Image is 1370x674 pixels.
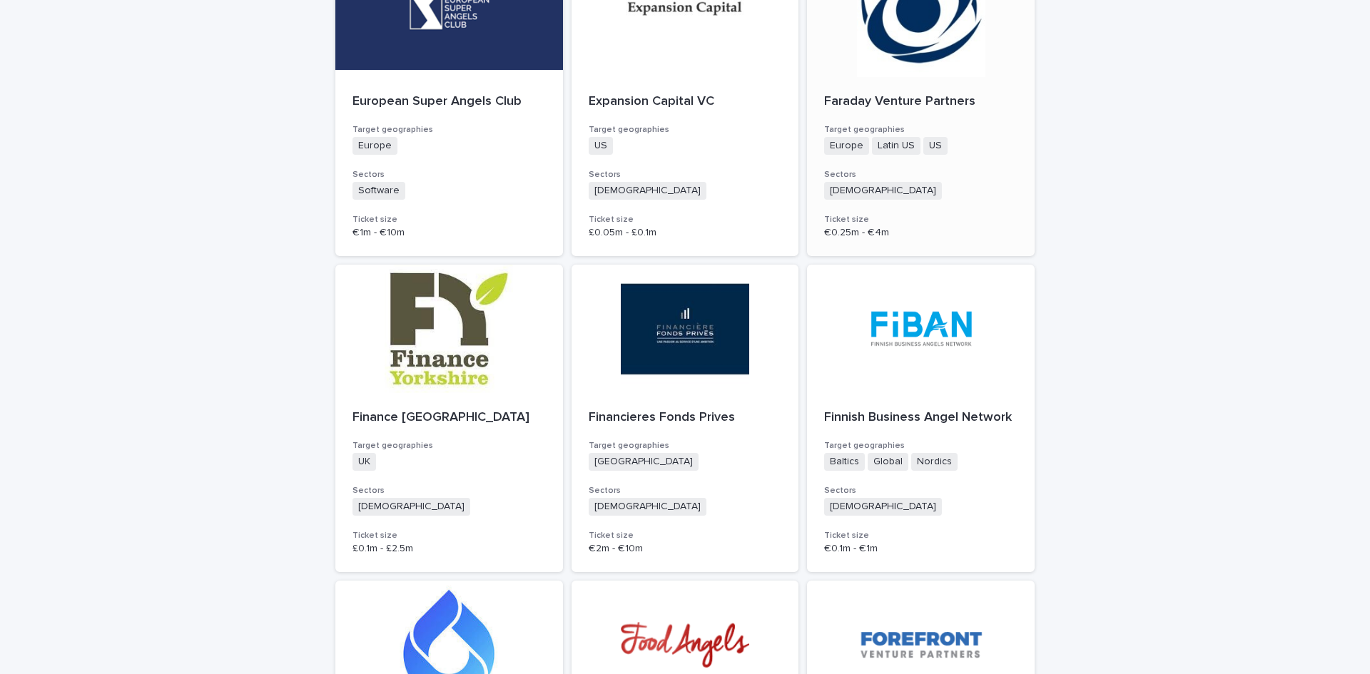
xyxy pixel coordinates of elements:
span: Software [352,182,405,200]
span: Europe [352,137,397,155]
span: [DEMOGRAPHIC_DATA] [589,498,706,516]
span: Europe [824,137,869,155]
p: Financieres Fonds Prives [589,410,782,426]
h3: Target geographies [589,440,782,451]
h3: Sectors [589,485,782,496]
h3: Sectors [589,169,782,180]
span: US [923,137,948,155]
h3: Sectors [352,169,546,180]
span: €0.1m - €1m [824,543,878,553]
h3: Ticket size [824,214,1018,225]
h3: Target geographies [824,124,1018,136]
p: Finnish Business Angel Network [824,410,1018,426]
span: Baltics [824,453,865,471]
span: £0.1m - £2.5m [352,543,413,553]
span: Global [868,453,908,471]
p: Finance [GEOGRAPHIC_DATA] [352,410,546,426]
span: [DEMOGRAPHIC_DATA] [352,498,470,516]
h3: Ticket size [589,530,782,541]
span: [DEMOGRAPHIC_DATA] [589,182,706,200]
a: Financieres Fonds PrivesTarget geographies[GEOGRAPHIC_DATA]Sectors[DEMOGRAPHIC_DATA]Ticket size€2... [572,265,799,572]
span: £0.05m - £0.1m [589,228,656,238]
h3: Target geographies [352,124,546,136]
a: Finance [GEOGRAPHIC_DATA]Target geographiesUKSectors[DEMOGRAPHIC_DATA]Ticket size£0.1m - £2.5m [335,265,563,572]
span: Latin US [872,137,920,155]
h3: Target geographies [589,124,782,136]
span: Nordics [911,453,958,471]
a: Finnish Business Angel NetworkTarget geographiesBalticsGlobalNordicsSectors[DEMOGRAPHIC_DATA]Tick... [807,265,1035,572]
p: Faraday Venture Partners [824,94,1018,110]
h3: Sectors [824,169,1018,180]
span: [GEOGRAPHIC_DATA] [589,453,699,471]
span: [DEMOGRAPHIC_DATA] [824,182,942,200]
p: Expansion Capital VC [589,94,782,110]
h3: Ticket size [352,530,546,541]
h3: Sectors [824,485,1018,496]
h3: Ticket size [589,214,782,225]
h3: Sectors [352,485,546,496]
span: €0.25m - €4m [824,228,889,238]
span: €2m - €10m [589,543,643,553]
h3: Target geographies [824,440,1018,451]
p: European Super Angels Club [352,94,546,110]
span: €1m - €10m [352,228,405,238]
span: [DEMOGRAPHIC_DATA] [824,498,942,516]
h3: Ticket size [352,214,546,225]
h3: Ticket size [824,530,1018,541]
h3: Target geographies [352,440,546,451]
span: UK [352,453,376,471]
span: US [589,137,613,155]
